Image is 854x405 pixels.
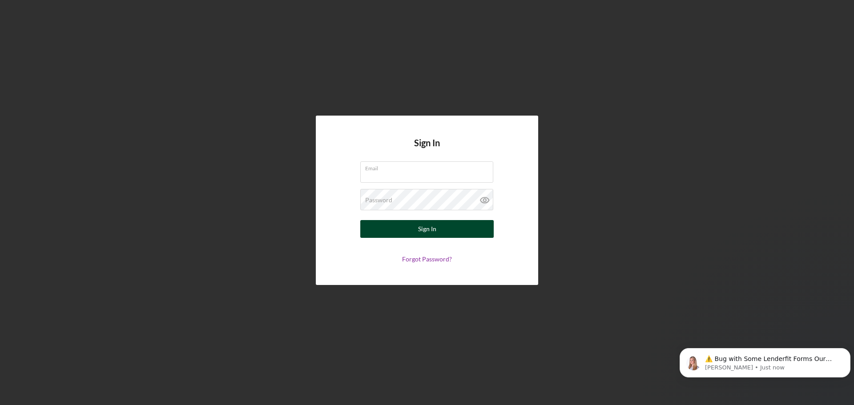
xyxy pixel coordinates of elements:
[360,220,494,238] button: Sign In
[365,162,493,172] label: Email
[402,255,452,263] a: Forgot Password?
[365,196,392,204] label: Password
[418,220,436,238] div: Sign In
[676,329,854,401] iframe: Intercom notifications message
[414,138,440,161] h4: Sign In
